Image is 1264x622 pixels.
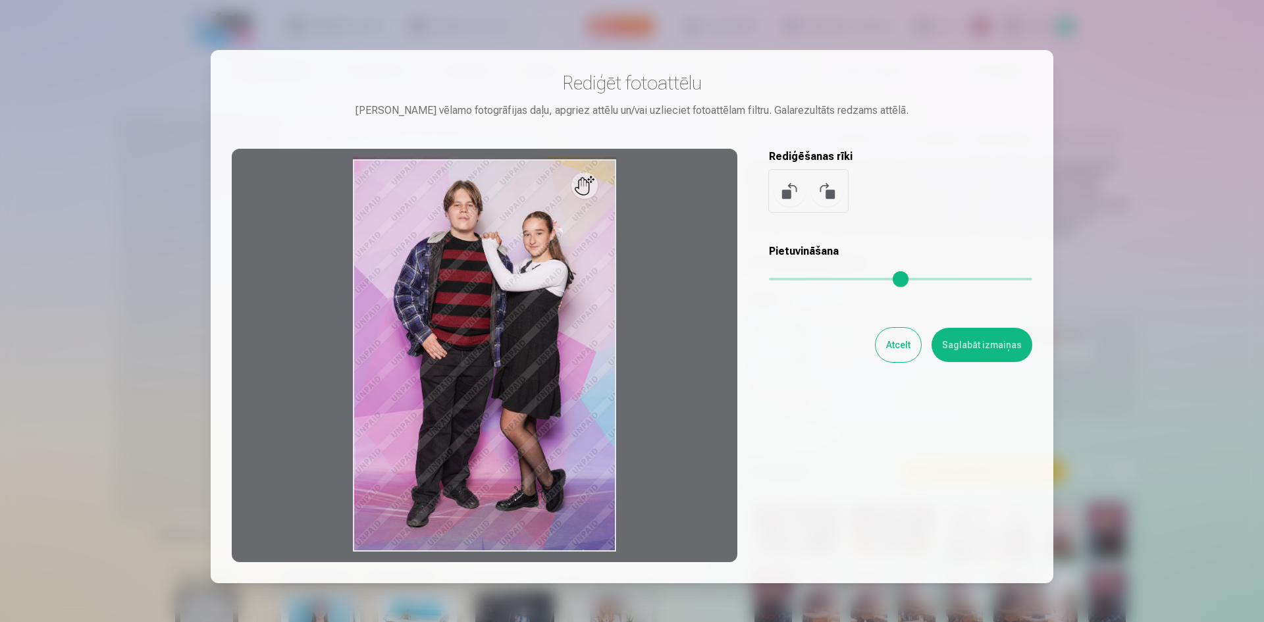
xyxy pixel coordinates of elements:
h5: Rediģēšanas rīki [769,149,1032,165]
button: Saglabāt izmaiņas [932,328,1032,362]
h3: Rediģēt fotoattēlu [232,71,1032,95]
div: [PERSON_NAME] vēlamo fotogrāfijas daļu, apgriez attēlu un/vai uzlieciet fotoattēlam filtru. Galar... [232,103,1032,118]
h5: Pietuvināšana [769,244,1032,259]
button: Atcelt [876,328,921,362]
